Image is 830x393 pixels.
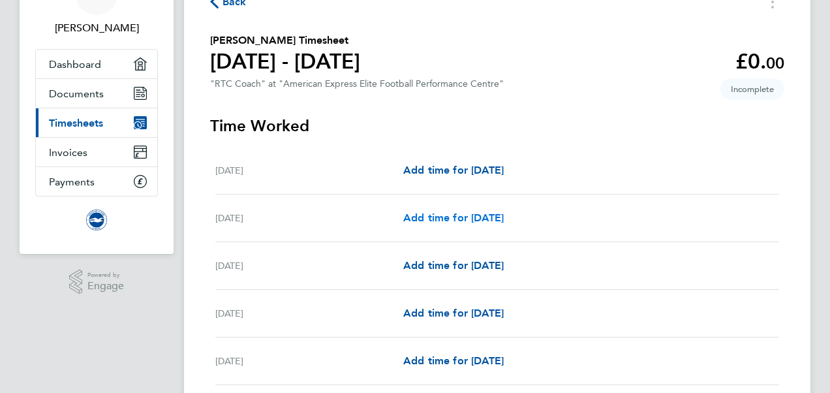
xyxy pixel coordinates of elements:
a: Add time for [DATE] [403,353,504,369]
span: Michael Keen [35,20,158,36]
a: Go to home page [35,210,158,230]
span: Timesheets [49,117,103,129]
a: Payments [36,167,157,196]
a: Add time for [DATE] [403,210,504,226]
span: Dashboard [49,58,101,71]
span: Add time for [DATE] [403,212,504,224]
span: Documents [49,87,104,100]
div: [DATE] [215,353,403,369]
a: Invoices [36,138,157,166]
span: Invoices [49,146,87,159]
h3: Time Worked [210,116,784,136]
span: 00 [766,54,784,72]
a: Documents [36,79,157,108]
span: Engage [87,281,124,292]
span: Add time for [DATE] [403,354,504,367]
div: [DATE] [215,210,403,226]
h2: [PERSON_NAME] Timesheet [210,33,360,48]
span: Add time for [DATE] [403,307,504,319]
span: Add time for [DATE] [403,164,504,176]
div: [DATE] [215,163,403,178]
div: [DATE] [215,306,403,321]
img: brightonandhovealbion-logo-retina.png [86,210,107,230]
span: Add time for [DATE] [403,259,504,272]
a: Add time for [DATE] [403,163,504,178]
span: Payments [49,176,95,188]
span: Powered by [87,270,124,281]
app-decimal: £0. [735,49,784,74]
h1: [DATE] - [DATE] [210,48,360,74]
a: Add time for [DATE] [403,258,504,274]
div: [DATE] [215,258,403,274]
a: Dashboard [36,50,157,78]
a: Powered byEngage [69,270,125,294]
a: Add time for [DATE] [403,306,504,321]
div: "RTC Coach" at "American Express Elite Football Performance Centre" [210,78,504,89]
a: Timesheets [36,108,157,137]
span: This timesheet is Incomplete. [720,78,784,100]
